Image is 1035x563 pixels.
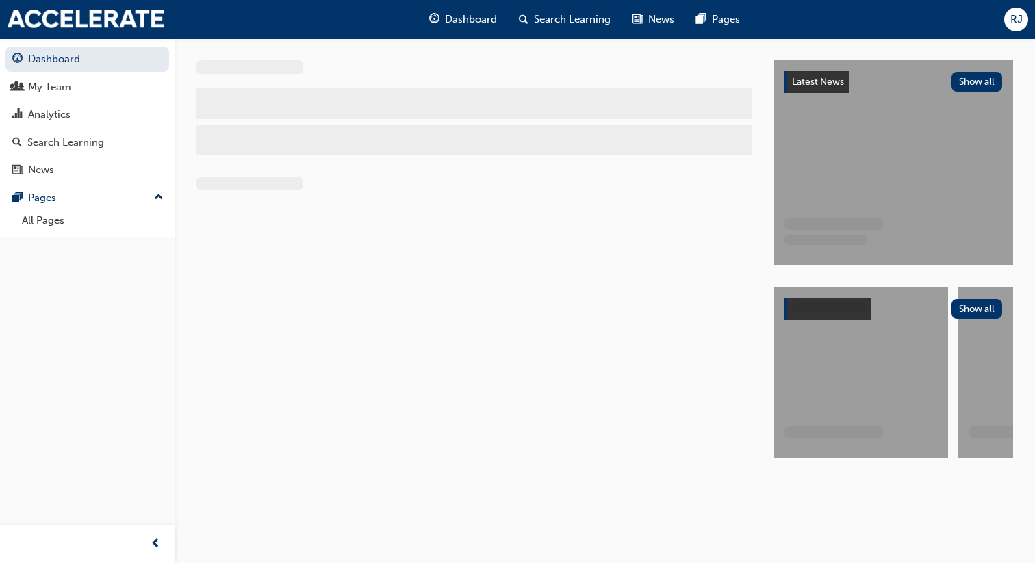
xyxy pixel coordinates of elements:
button: DashboardMy TeamAnalyticsSearch LearningNews [5,44,169,185]
span: RJ [1010,12,1023,27]
a: guage-iconDashboard [418,5,508,34]
span: news-icon [632,11,643,28]
span: Dashboard [445,12,497,27]
span: prev-icon [151,536,161,553]
span: Pages [712,12,740,27]
span: search-icon [12,137,22,149]
a: news-iconNews [622,5,685,34]
button: RJ [1004,8,1028,31]
span: up-icon [154,189,164,207]
span: Search Learning [534,12,611,27]
a: search-iconSearch Learning [508,5,622,34]
span: people-icon [12,81,23,94]
button: Pages [5,185,169,211]
a: Search Learning [5,130,169,155]
span: search-icon [519,11,528,28]
button: Show all [951,72,1003,92]
span: Latest News [792,76,844,88]
div: Analytics [28,107,71,122]
span: pages-icon [696,11,706,28]
div: My Team [28,79,71,95]
img: accelerate-hmca [7,10,164,29]
button: Show all [951,299,1003,319]
a: News [5,157,169,183]
a: Show all [784,298,1002,320]
a: Dashboard [5,47,169,72]
a: Latest NewsShow all [784,71,1002,93]
div: News [28,162,54,178]
a: pages-iconPages [685,5,751,34]
span: guage-icon [429,11,439,28]
a: Analytics [5,102,169,127]
a: My Team [5,75,169,100]
span: News [648,12,674,27]
span: guage-icon [12,53,23,66]
span: news-icon [12,164,23,176]
span: chart-icon [12,109,23,121]
a: All Pages [16,210,169,231]
div: Pages [28,190,56,206]
div: Search Learning [27,135,104,150]
span: pages-icon [12,192,23,205]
